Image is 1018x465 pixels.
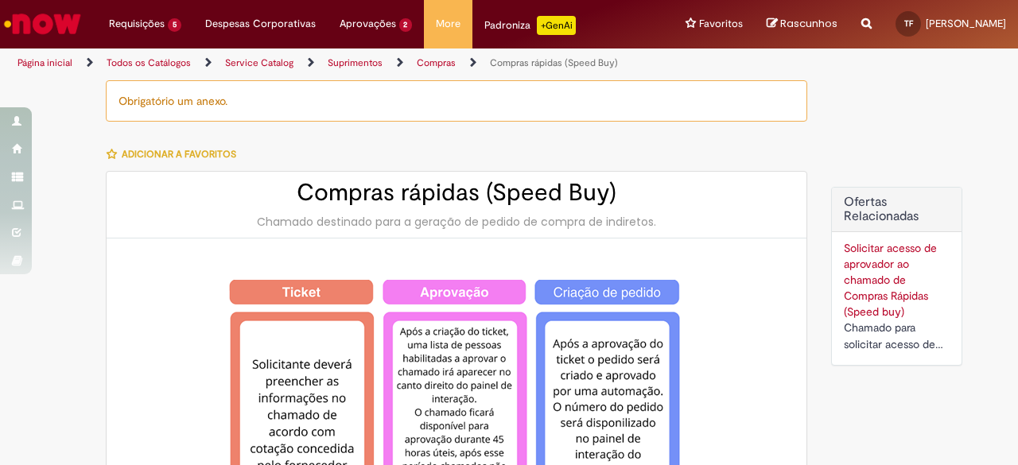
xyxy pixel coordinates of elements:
h2: Compras rápidas (Speed Buy) [122,180,791,206]
span: Adicionar a Favoritos [122,148,236,161]
span: Favoritos [699,16,743,32]
span: Despesas Corporativas [205,16,316,32]
button: Adicionar a Favoritos [106,138,245,171]
a: Suprimentos [328,56,383,69]
a: Compras rápidas (Speed Buy) [490,56,618,69]
span: 2 [399,18,413,32]
p: +GenAi [537,16,576,35]
span: Rascunhos [780,16,837,31]
a: Página inicial [17,56,72,69]
div: Obrigatório um anexo. [106,80,807,122]
ul: Trilhas de página [12,48,666,78]
div: Chamado para solicitar acesso de aprovador ao ticket de Speed buy [844,320,950,353]
h2: Ofertas Relacionadas [844,196,950,223]
a: Compras [417,56,456,69]
span: More [436,16,460,32]
span: [PERSON_NAME] [926,17,1006,30]
img: ServiceNow [2,8,84,40]
a: Todos os Catálogos [107,56,191,69]
div: Ofertas Relacionadas [831,187,962,366]
div: Chamado destinado para a geração de pedido de compra de indiretos. [122,214,791,230]
span: 5 [168,18,181,32]
span: Requisições [109,16,165,32]
span: Aprovações [340,16,396,32]
a: Service Catalog [225,56,293,69]
a: Rascunhos [767,17,837,32]
a: Solicitar acesso de aprovador ao chamado de Compras Rápidas (Speed buy) [844,241,937,319]
span: TF [904,18,913,29]
div: Padroniza [484,16,576,35]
